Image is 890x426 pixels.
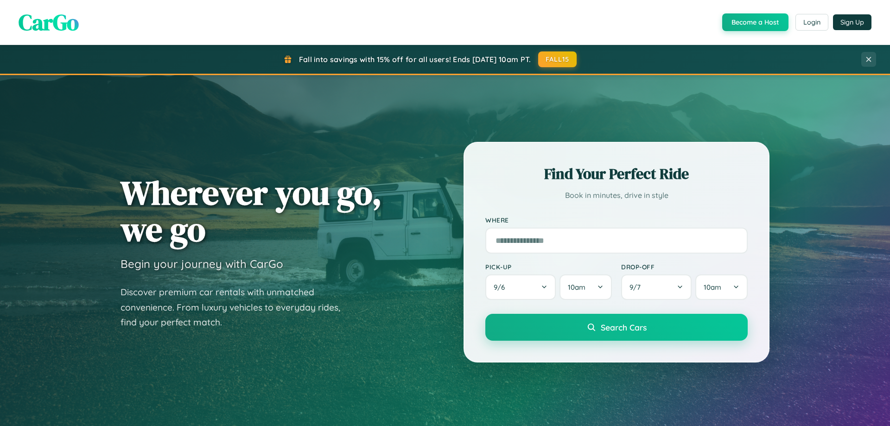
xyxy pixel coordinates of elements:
[833,14,871,30] button: Sign Up
[722,13,788,31] button: Become a Host
[695,274,748,300] button: 10am
[485,164,748,184] h2: Find Your Perfect Ride
[568,283,585,292] span: 10am
[795,14,828,31] button: Login
[704,283,721,292] span: 10am
[19,7,79,38] span: CarGo
[485,314,748,341] button: Search Cars
[559,274,612,300] button: 10am
[485,274,556,300] button: 9/6
[485,216,748,224] label: Where
[494,283,509,292] span: 9 / 6
[601,322,647,332] span: Search Cars
[121,285,352,330] p: Discover premium car rentals with unmatched convenience. From luxury vehicles to everyday rides, ...
[485,189,748,202] p: Book in minutes, drive in style
[485,263,612,271] label: Pick-up
[299,55,531,64] span: Fall into savings with 15% off for all users! Ends [DATE] 10am PT.
[621,274,692,300] button: 9/7
[629,283,645,292] span: 9 / 7
[621,263,748,271] label: Drop-off
[538,51,577,67] button: FALL15
[121,257,283,271] h3: Begin your journey with CarGo
[121,174,382,248] h1: Wherever you go, we go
